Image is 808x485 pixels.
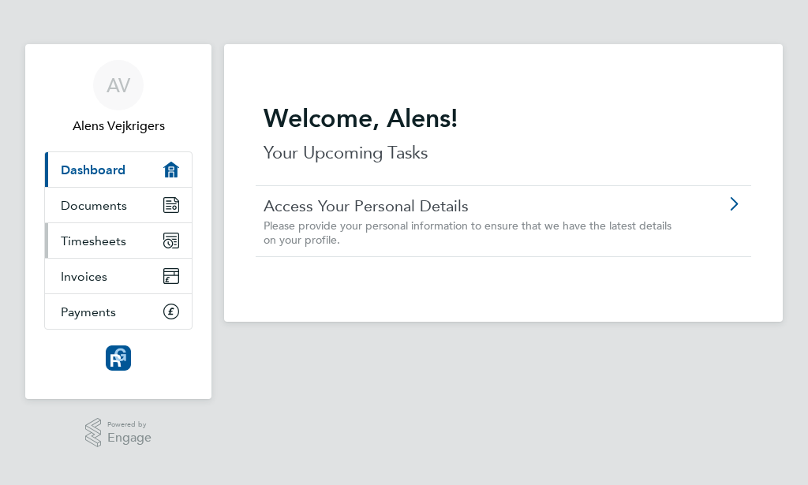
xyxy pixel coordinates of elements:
[61,233,126,248] span: Timesheets
[45,294,192,329] a: Payments
[107,418,151,431] span: Powered by
[44,60,193,136] a: AVAlens Vejkrigers
[264,196,678,216] a: Access Your Personal Details
[61,269,107,284] span: Invoices
[106,345,131,371] img: resourcinggroup-logo-retina.png
[264,140,743,166] p: Your Upcoming Tasks
[61,198,127,213] span: Documents
[107,75,130,95] span: AV
[264,103,743,134] h2: Welcome, Alens!
[107,431,151,445] span: Engage
[44,117,193,136] span: Alens Vejkrigers
[45,152,192,187] a: Dashboard
[45,223,192,258] a: Timesheets
[45,259,192,293] a: Invoices
[264,218,671,247] span: Please provide your personal information to ensure that we have the latest details on your profile.
[85,418,152,448] a: Powered byEngage
[25,44,211,399] nav: Main navigation
[61,162,125,177] span: Dashboard
[61,304,116,319] span: Payments
[44,345,193,371] a: Go to home page
[45,188,192,222] a: Documents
